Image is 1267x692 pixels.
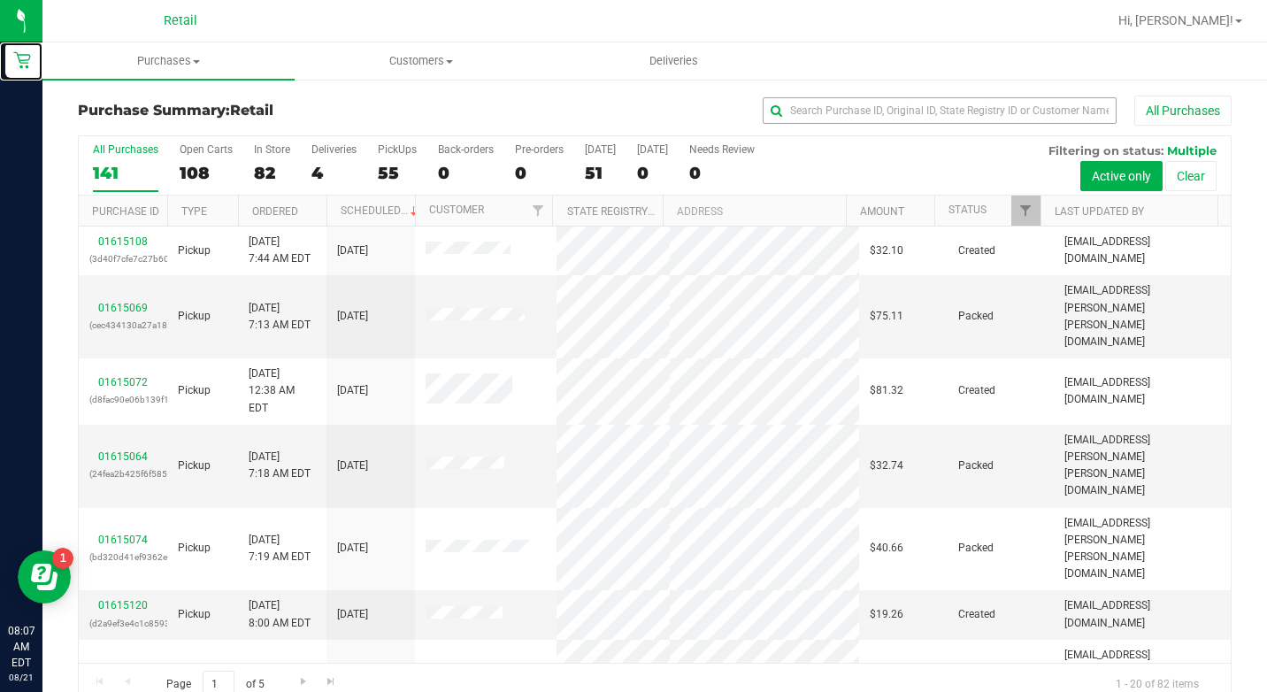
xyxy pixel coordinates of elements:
[763,97,1117,124] input: Search Purchase ID, Original ID, State Registry ID or Customer Name...
[18,550,71,604] iframe: Resource center
[626,53,722,69] span: Deliveries
[870,308,903,325] span: $75.11
[89,549,157,565] p: (bd320d41ef9362e3)
[689,163,755,183] div: 0
[1165,161,1217,191] button: Clear
[1064,234,1220,267] span: [EMAIL_ADDRESS][DOMAIN_NAME]
[1048,143,1163,158] span: Filtering on status:
[178,606,211,623] span: Pickup
[78,103,463,119] h3: Purchase Summary:
[98,534,148,546] a: 01615074
[860,205,904,218] a: Amount
[13,51,31,69] inline-svg: Retail
[178,242,211,259] span: Pickup
[337,606,368,623] span: [DATE]
[567,205,660,218] a: State Registry ID
[515,143,564,156] div: Pre-orders
[870,457,903,474] span: $32.74
[1064,597,1220,631] span: [EMAIL_ADDRESS][DOMAIN_NAME]
[98,235,148,248] a: 01615108
[230,102,273,119] span: Retail
[178,382,211,399] span: Pickup
[958,242,995,259] span: Created
[93,143,158,156] div: All Purchases
[870,242,903,259] span: $32.10
[515,163,564,183] div: 0
[1064,282,1220,350] span: [EMAIL_ADDRESS][PERSON_NAME][PERSON_NAME][DOMAIN_NAME]
[663,196,846,227] th: Address
[178,540,211,557] span: Pickup
[438,163,494,183] div: 0
[254,143,290,156] div: In Store
[337,457,368,474] span: [DATE]
[89,250,157,267] p: (3d40f7cfe7c27b60)
[429,204,484,216] a: Customer
[1080,161,1163,191] button: Active only
[958,382,995,399] span: Created
[958,540,994,557] span: Packed
[249,365,316,417] span: [DATE] 12:38 AM EDT
[89,317,157,334] p: (cec434130a27a184)
[42,42,295,80] a: Purchases
[1134,96,1232,126] button: All Purchases
[249,300,311,334] span: [DATE] 7:13 AM EDT
[98,450,148,463] a: 01615064
[311,163,357,183] div: 4
[341,204,421,217] a: Scheduled
[1064,432,1220,500] span: [EMAIL_ADDRESS][PERSON_NAME][PERSON_NAME][DOMAIN_NAME]
[8,623,35,671] p: 08:07 AM EDT
[870,606,903,623] span: $19.26
[98,302,148,314] a: 01615069
[249,449,311,482] span: [DATE] 7:18 AM EDT
[249,597,311,631] span: [DATE] 8:00 AM EDT
[1064,515,1220,583] span: [EMAIL_ADDRESS][PERSON_NAME][PERSON_NAME][DOMAIN_NAME]
[178,457,211,474] span: Pickup
[378,163,417,183] div: 55
[92,205,159,218] a: Purchase ID
[958,457,994,474] span: Packed
[98,599,148,611] a: 01615120
[948,204,987,216] a: Status
[958,308,994,325] span: Packed
[164,13,197,28] span: Retail
[93,163,158,183] div: 141
[337,540,368,557] span: [DATE]
[1118,13,1233,27] span: Hi, [PERSON_NAME]!
[1064,374,1220,408] span: [EMAIL_ADDRESS][DOMAIN_NAME]
[180,163,233,183] div: 108
[89,615,157,632] p: (d2a9ef3e4c1c8593)
[89,391,157,408] p: (d8fac90e06b139f1)
[249,532,311,565] span: [DATE] 7:19 AM EDT
[585,163,616,183] div: 51
[252,205,298,218] a: Ordered
[52,548,73,569] iframe: Resource center unread badge
[1011,196,1040,226] a: Filter
[89,465,157,482] p: (24fea2b425f6f585)
[438,143,494,156] div: Back-orders
[249,234,311,267] span: [DATE] 7:44 AM EDT
[689,143,755,156] div: Needs Review
[296,53,546,69] span: Customers
[337,308,368,325] span: [DATE]
[637,143,668,156] div: [DATE]
[8,671,35,684] p: 08/21
[870,382,903,399] span: $81.32
[180,143,233,156] div: Open Carts
[337,242,368,259] span: [DATE]
[98,376,148,388] a: 01615072
[523,196,552,226] a: Filter
[42,53,295,69] span: Purchases
[1055,205,1144,218] a: Last Updated By
[254,163,290,183] div: 82
[181,205,207,218] a: Type
[548,42,800,80] a: Deliveries
[870,540,903,557] span: $40.66
[637,163,668,183] div: 0
[178,308,211,325] span: Pickup
[585,143,616,156] div: [DATE]
[295,42,547,80] a: Customers
[337,382,368,399] span: [DATE]
[1167,143,1217,158] span: Multiple
[958,606,995,623] span: Created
